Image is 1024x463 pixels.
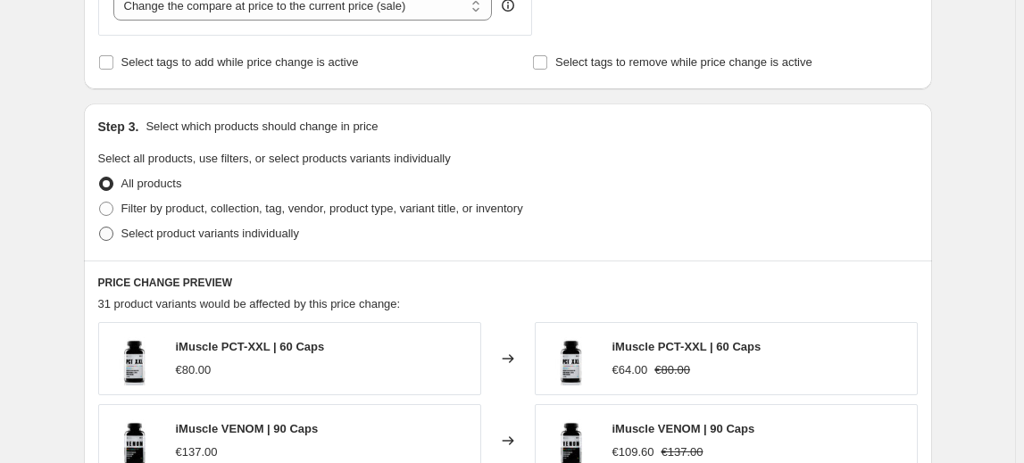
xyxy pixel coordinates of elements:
strike: €137.00 [662,443,703,461]
span: Select all products, use filters, or select products variants individually [98,152,451,165]
div: €80.00 [176,361,212,379]
span: All products [121,177,182,190]
span: 31 product variants would be affected by this price change: [98,297,401,310]
span: Filter by product, collection, tag, vendor, product type, variant title, or inventory [121,202,523,215]
img: PCTXXL_80x.jpg [108,332,162,385]
h2: Step 3. [98,118,139,136]
p: Select which products should change in price [146,118,378,136]
div: €137.00 [176,443,218,461]
strike: €80.00 [654,361,690,379]
h6: PRICE CHANGE PREVIEW [98,276,918,290]
span: Select tags to remove while price change is active [555,55,812,69]
div: €64.00 [612,361,648,379]
div: €109.60 [612,443,654,461]
span: Select tags to add while price change is active [121,55,359,69]
span: Select product variants individually [121,227,299,240]
img: PCTXXL_80x.jpg [545,332,598,385]
span: iMuscle VENOM | 90 Caps [612,422,755,435]
span: iMuscle VENOM | 90 Caps [176,422,319,435]
span: iMuscle PCT-XXL | 60 Caps [176,340,325,353]
span: iMuscle PCT-XXL | 60 Caps [612,340,762,353]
